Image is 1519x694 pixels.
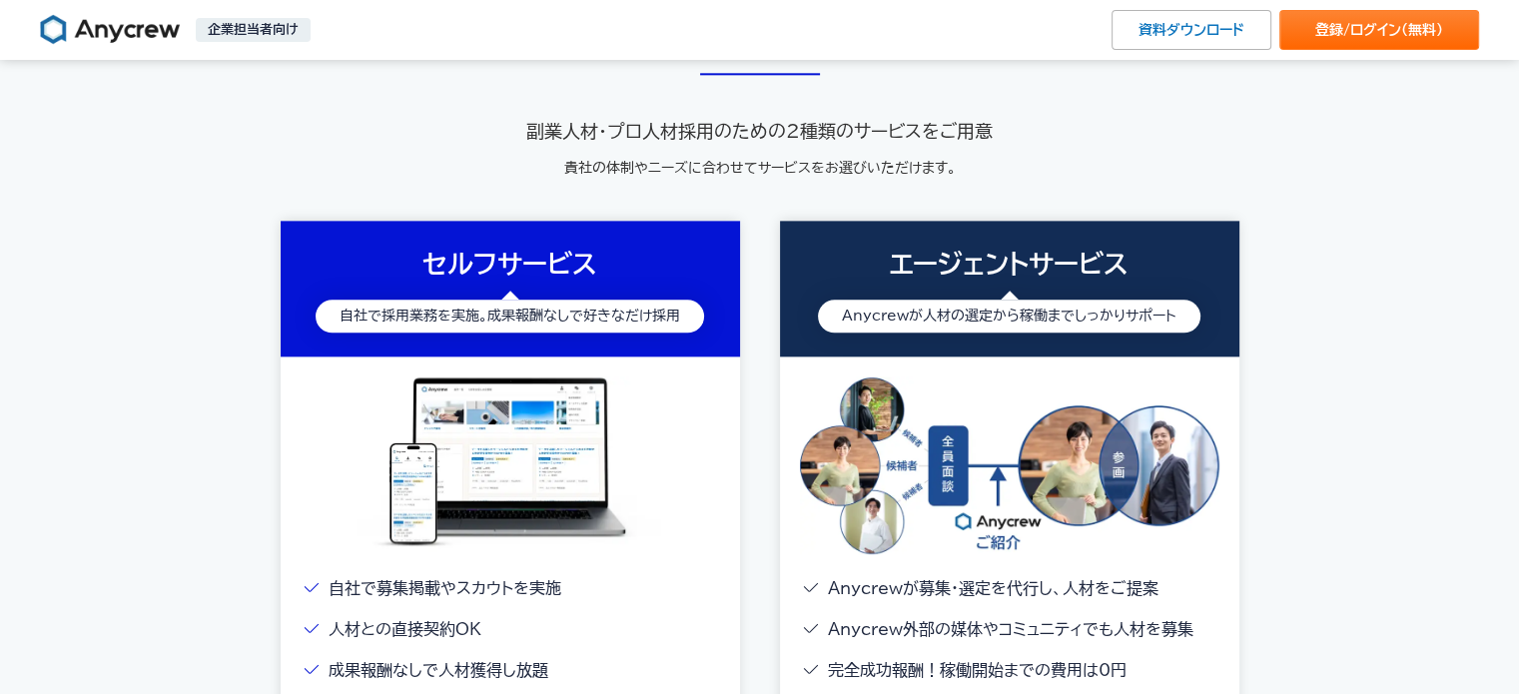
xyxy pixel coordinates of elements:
[196,18,311,42] p: 企業担当者向け
[121,500,261,516] a: プライバシーポリシー
[301,615,720,644] li: 人材との直接契約OK
[800,656,1219,685] li: 完全成功報酬！稼働開始までの費用は0円
[340,304,680,329] p: 自社で採用業務を実施。成果報酬なしで好きなだけ採用
[800,574,1219,603] li: Anycrewが募集・選定を代行し、人材をご提案
[5,500,18,513] input: エニィクルーのプライバシーポリシーに同意する*
[842,304,1176,329] p: Anycrewが人材の選定から稼働までしっかりサポート
[40,14,180,46] img: Anycrew
[800,615,1219,644] li: Anycrew外部の媒体やコミュニティでも人材を募集
[301,574,720,603] li: 自社で募集掲載やスカウトを実施
[301,656,720,685] li: 成果報酬なしで人材獲得し放題
[1112,10,1271,50] a: 資料ダウンロード
[23,500,336,516] span: エニィクルーの に同意する
[293,245,728,284] h3: セルフサービス
[1401,23,1443,37] span: （無料）
[1279,10,1479,50] a: 登録/ログイン（無料）
[792,245,1227,284] h3: エージェントサービス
